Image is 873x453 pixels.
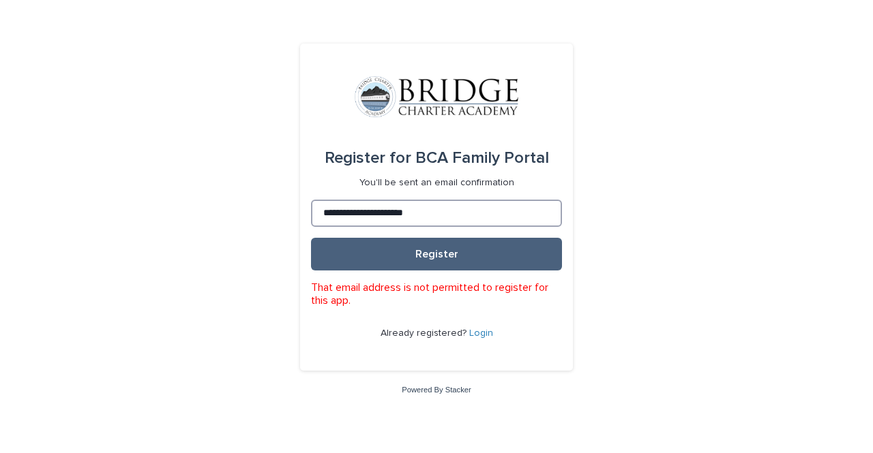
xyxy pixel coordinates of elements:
img: V1C1m3IdTEidaUdm9Hs0 [355,76,518,117]
a: Login [469,328,493,338]
a: Powered By Stacker [402,386,471,394]
span: Register [415,249,458,260]
span: Already registered? [381,328,469,338]
p: You'll be sent an email confirmation [359,177,514,189]
button: Register [311,238,562,270]
span: Register for [325,150,411,166]
p: That email address is not permitted to register for this app. [311,281,562,307]
div: BCA Family Portal [325,139,549,177]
